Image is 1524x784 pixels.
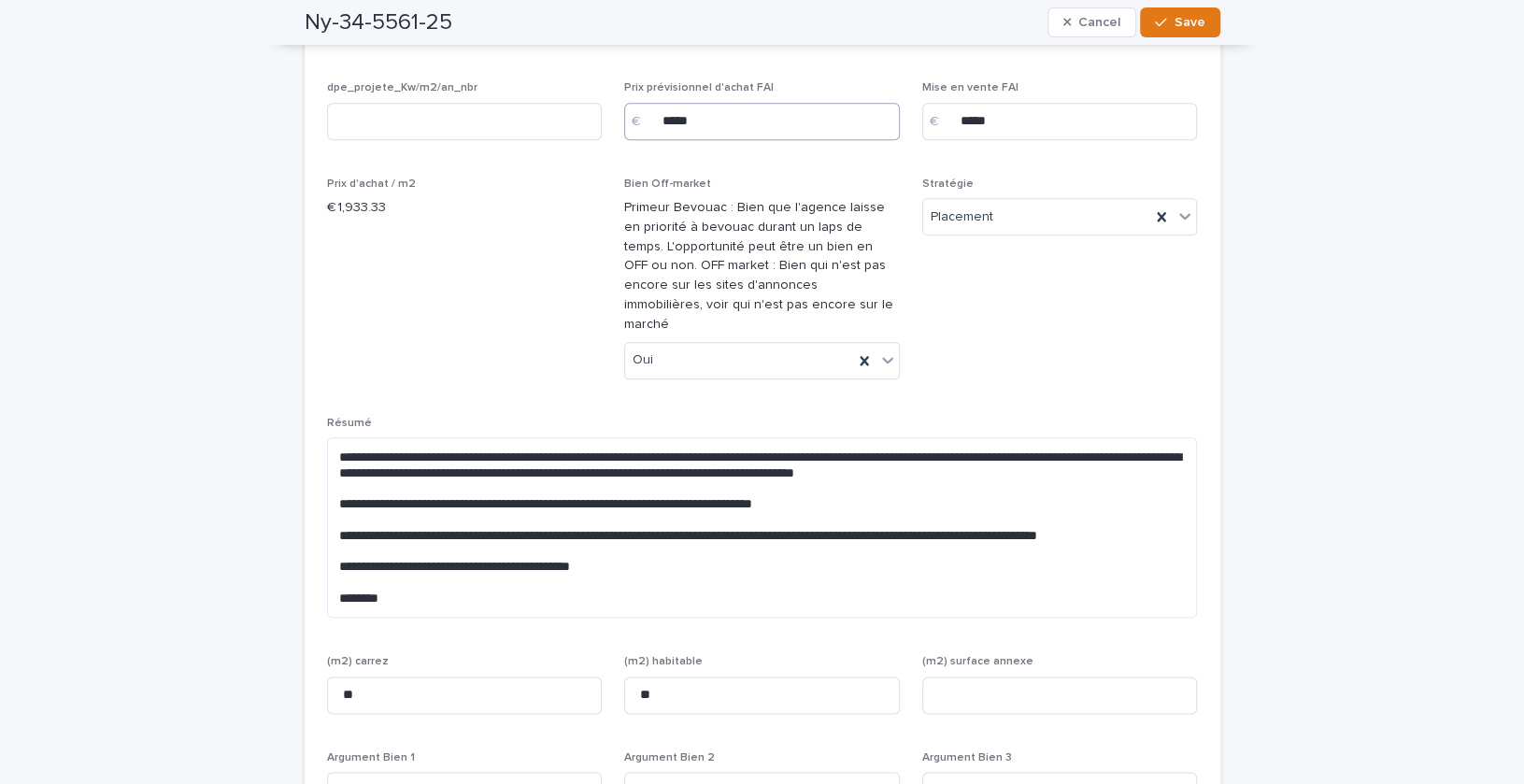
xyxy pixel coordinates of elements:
[327,656,389,667] span: (m2) carrez
[327,178,416,190] span: Prix d'achat / m2
[931,207,993,227] span: Placement
[1047,7,1137,37] button: Cancel
[624,752,715,763] span: Argument Bien 2
[922,82,1018,93] span: Mise en vente FAI
[922,103,960,140] div: €
[327,752,415,763] span: Argument Bien 1
[1140,7,1219,37] button: Save
[633,350,653,370] span: Oui
[624,198,900,335] p: Primeur Bevouac : Bien que l'agence laisse en priorité à bevouac durant un laps de temps. L'oppor...
[624,103,662,140] div: €
[1078,16,1120,29] span: Cancel
[624,656,703,667] span: (m2) habitable
[305,9,452,36] h2: Ny-34-5561-25
[922,178,974,190] span: Stratégie
[624,82,774,93] span: Prix prévisionnel d'achat FAI
[327,198,603,218] p: € 1,933.33
[922,656,1033,667] span: (m2) surface annexe
[327,418,372,429] span: Résumé
[1175,16,1205,29] span: Save
[327,82,477,93] span: dpe_projete_Kw/m2/an_nbr
[624,178,711,190] span: Bien Off-market
[922,752,1012,763] span: Argument Bien 3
